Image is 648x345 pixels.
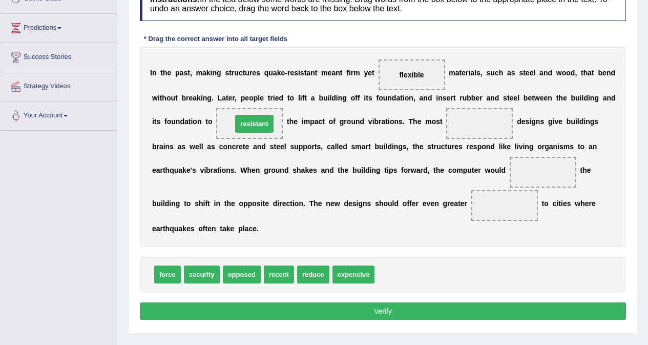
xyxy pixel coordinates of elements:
b: t [304,69,307,77]
b: c [219,143,223,151]
b: e [228,94,233,102]
b: i [575,117,577,126]
span: flexible [399,71,424,79]
b: f [302,94,305,102]
b: a [193,94,197,102]
b: i [163,143,165,151]
b: f [164,117,167,126]
b: e [245,94,249,102]
b: d [517,117,521,126]
b: e [189,94,193,102]
b: m [321,69,327,77]
b: o [193,117,197,126]
b: m [425,117,431,126]
b: d [180,117,184,126]
b: e [510,94,514,102]
b: h [413,117,417,126]
b: l [298,94,300,102]
b: u [323,94,328,102]
b: r [459,94,462,102]
b: b [181,94,186,102]
b: s [300,69,304,77]
b: a [396,94,400,102]
b: b [374,117,379,126]
b: s [487,69,491,77]
b: o [562,69,567,77]
b: n [438,94,443,102]
b: s [503,94,507,102]
b: o [290,94,295,102]
b: i [201,94,203,102]
b: w [152,94,158,102]
b: h [162,94,166,102]
b: p [241,94,245,102]
b: a [207,143,211,151]
b: r [450,94,453,102]
b: f [346,69,349,77]
b: s [594,117,598,126]
b: e [328,69,332,77]
b: t [229,69,232,77]
b: i [328,94,330,102]
b: n [536,117,540,126]
b: f [376,94,379,102]
button: Verify [140,302,626,320]
b: t [581,69,583,77]
b: a [331,69,336,77]
b: s [436,117,440,126]
b: s [526,117,530,126]
b: w [190,143,195,151]
b: b [471,94,476,102]
b: p [310,117,315,126]
b: g [342,94,347,102]
b: o [166,94,171,102]
b: a [382,117,386,126]
b: , [235,94,237,102]
span: resistant [235,115,273,133]
b: d [392,94,396,102]
b: u [463,94,467,102]
b: n [176,117,180,126]
b: e [528,94,532,102]
b: i [302,117,304,126]
b: t [315,69,318,77]
b: r [270,94,273,102]
b: e [526,69,530,77]
b: e [530,69,534,77]
b: o [405,94,409,102]
b: m [353,69,360,77]
b: c [232,143,236,151]
b: a [222,94,226,102]
b: g [531,117,536,126]
b: , [190,69,192,77]
b: e [558,117,562,126]
b: o [347,117,351,126]
b: i [158,94,160,102]
b: e [513,94,517,102]
b: u [571,117,575,126]
b: - [285,69,287,77]
b: t [400,94,403,102]
b: t [340,69,343,77]
b: u [490,69,495,77]
span: Drop target [379,59,445,90]
b: i [191,117,193,126]
b: e [544,94,548,102]
b: l [329,94,331,102]
b: n [165,143,170,151]
b: l [474,69,476,77]
a: Predictions [1,14,117,39]
b: i [583,117,586,126]
b: t [154,117,157,126]
b: q [264,69,269,77]
b: s [443,94,447,102]
b: e [260,94,264,102]
b: o [208,117,213,126]
b: r [232,94,235,102]
b: t [453,94,456,102]
b: k [206,69,211,77]
b: n [227,143,232,151]
b: e [447,94,451,102]
b: r [287,69,290,77]
b: t [440,117,443,126]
